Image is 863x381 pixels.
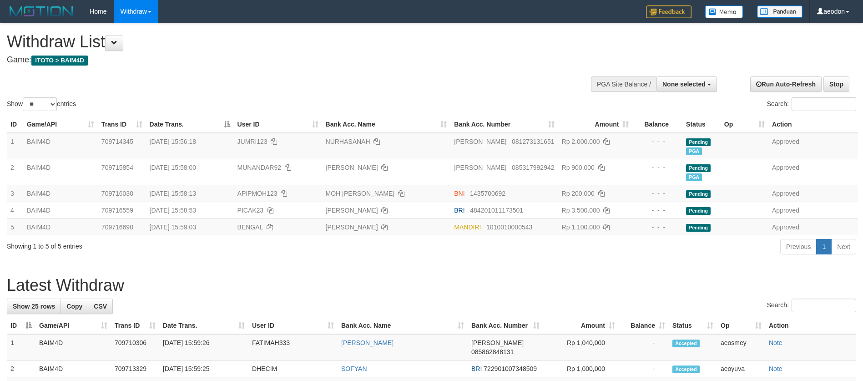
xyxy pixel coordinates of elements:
td: Approved [768,202,858,218]
span: APIPMOH123 [237,190,278,197]
label: Search: [767,97,856,111]
a: [PERSON_NAME] [326,164,378,171]
select: Showentries [23,97,57,111]
td: 709713329 [111,361,159,377]
span: [PERSON_NAME] [454,164,506,171]
span: Pending [686,138,711,146]
span: Rp 900.000 [562,164,595,171]
span: [DATE] 15:58:53 [150,207,196,214]
span: Copy 085862848131 to clipboard [471,348,514,356]
span: BRI [471,365,482,372]
td: aeosmey [717,334,765,361]
div: - - - [636,206,679,215]
td: aeoyuva [717,361,765,377]
span: Accepted [672,340,700,347]
a: Show 25 rows [7,299,61,314]
th: ID [7,116,23,133]
th: Trans ID: activate to sort column ascending [98,116,146,133]
td: 4 [7,202,23,218]
th: Balance [632,116,682,133]
h1: Latest Withdraw [7,276,856,295]
span: [DATE] 15:59:03 [150,224,196,231]
span: MUNANDAR92 [237,164,281,171]
span: Copy 085317992942 to clipboard [512,164,554,171]
span: JUMRI123 [237,138,267,145]
div: Showing 1 to 5 of 5 entries [7,238,353,251]
td: Approved [768,218,858,235]
th: Op: activate to sort column ascending [717,317,765,334]
span: [PERSON_NAME] [454,138,506,145]
span: 709716690 [101,224,133,231]
th: Date Trans.: activate to sort column descending [146,116,234,133]
td: BAIM4D [23,218,98,235]
th: Action [768,116,858,133]
th: Game/API: activate to sort column ascending [23,116,98,133]
a: Next [831,239,856,254]
div: - - - [636,189,679,198]
span: Show 25 rows [13,303,55,310]
th: Amount: activate to sort column ascending [558,116,633,133]
th: Amount: activate to sort column ascending [543,317,619,334]
td: BAIM4D [23,202,98,218]
a: NURHASANAH [326,138,370,145]
span: Pending [686,190,711,198]
td: Rp 1,040,000 [543,334,619,361]
td: 5 [7,218,23,235]
img: panduan.png [757,5,802,18]
td: FATIMAH333 [248,334,338,361]
a: Stop [823,76,849,92]
span: Copy 722901007348509 to clipboard [484,365,537,372]
span: CSV [94,303,107,310]
label: Search: [767,299,856,312]
span: [DATE] 15:58:13 [150,190,196,197]
span: None selected [662,81,706,88]
a: Note [769,365,782,372]
a: Run Auto-Refresh [750,76,822,92]
div: - - - [636,223,679,232]
input: Search: [792,299,856,312]
a: [PERSON_NAME] [326,224,378,231]
span: Pending [686,164,711,172]
a: 1 [816,239,832,254]
a: Note [769,339,782,346]
span: Copy 484201011173501 to clipboard [470,207,523,214]
span: ITOTO > BAIM4D [31,56,88,66]
th: Bank Acc. Name: activate to sort column ascending [338,317,468,334]
span: 709716559 [101,207,133,214]
span: 709715854 [101,164,133,171]
span: [DATE] 15:58:00 [150,164,196,171]
span: Marked by aeosmey [686,173,702,181]
h1: Withdraw List [7,33,566,51]
span: MANDIRI [454,224,481,231]
th: Status: activate to sort column ascending [669,317,717,334]
a: SOFYAN [341,365,367,372]
span: Copy 1435700692 to clipboard [470,190,505,197]
td: - [619,334,669,361]
a: MOH [PERSON_NAME] [326,190,395,197]
td: - [619,361,669,377]
span: Rp 3.500.000 [562,207,600,214]
th: Action [765,317,856,334]
th: Bank Acc. Number: activate to sort column ascending [468,317,543,334]
span: PICAK23 [237,207,264,214]
label: Show entries [7,97,76,111]
span: Copy [66,303,82,310]
td: 709710306 [111,334,159,361]
th: Game/API: activate to sort column ascending [35,317,111,334]
td: 1 [7,133,23,159]
th: Balance: activate to sort column ascending [619,317,669,334]
button: None selected [656,76,717,92]
td: Rp 1,000,000 [543,361,619,377]
td: [DATE] 15:59:25 [159,361,248,377]
div: PGA Site Balance / [591,76,656,92]
td: BAIM4D [23,133,98,159]
td: BAIM4D [35,334,111,361]
span: BNI [454,190,464,197]
th: Bank Acc. Number: activate to sort column ascending [450,116,558,133]
div: - - - [636,163,679,172]
span: Copy 081273131651 to clipboard [512,138,554,145]
span: 709716030 [101,190,133,197]
a: [PERSON_NAME] [326,207,378,214]
th: User ID: activate to sort column ascending [234,116,322,133]
th: User ID: activate to sort column ascending [248,317,338,334]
